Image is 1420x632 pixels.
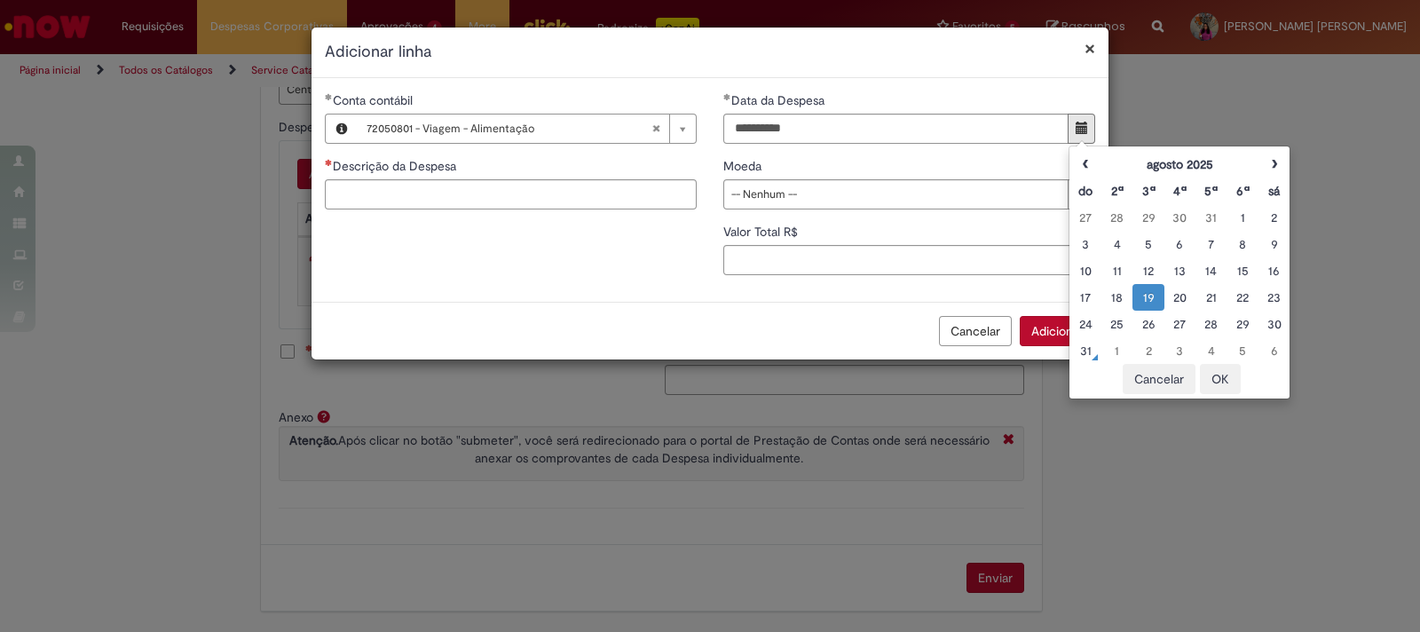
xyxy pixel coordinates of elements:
button: OK [1200,364,1241,394]
div: 20 August 2025 Wednesday [1169,288,1191,306]
th: Domingo [1069,178,1100,204]
div: 02 August 2025 Saturday [1263,209,1285,226]
div: 06 September 2025 Saturday [1263,342,1285,359]
div: 19 August 2025 Tuesday [1137,288,1159,306]
button: Adicionar [1020,316,1095,346]
h2: Adicionar linha [325,41,1095,64]
span: Obrigatório Preenchido [325,93,333,100]
span: Valor Total R$ [723,224,801,240]
div: 25 August 2025 Monday [1106,315,1128,333]
input: Valor Total R$ [723,245,1095,275]
div: 23 August 2025 Saturday [1263,288,1285,306]
button: Conta contábil, Visualizar este registro 72050801 - Viagem - Alimentação [326,115,358,143]
div: 09 August 2025 Saturday [1263,235,1285,253]
div: 06 August 2025 Wednesday [1169,235,1191,253]
div: 28 July 2025 Monday [1106,209,1128,226]
span: 72050801 - Viagem - Alimentação [367,115,651,143]
div: 28 August 2025 Thursday [1200,315,1222,333]
div: 27 July 2025 Sunday [1074,209,1096,226]
div: 17 August 2025 Sunday [1074,288,1096,306]
button: Fechar modal [1085,39,1095,58]
span: Descrição da Despesa [333,158,460,174]
div: 04 September 2025 Thursday [1200,342,1222,359]
div: 04 August 2025 Monday [1106,235,1128,253]
div: 01 August 2025 Friday [1232,209,1254,226]
span: Necessários - Conta contábil [333,92,416,108]
th: Terça-feira [1132,178,1164,204]
div: 18 August 2025 Monday [1106,288,1128,306]
div: 05 September 2025 Friday [1232,342,1254,359]
input: Data da Despesa 19 August 2025 Tuesday [723,114,1069,144]
div: 14 August 2025 Thursday [1200,262,1222,280]
div: 27 August 2025 Wednesday [1169,315,1191,333]
div: 05 August 2025 Tuesday [1137,235,1159,253]
div: 12 August 2025 Tuesday [1137,262,1159,280]
div: 31 August 2025 Sunday [1074,342,1096,359]
span: Data da Despesa [731,92,828,108]
div: 30 July 2025 Wednesday [1169,209,1191,226]
div: 03 August 2025 Sunday [1074,235,1096,253]
abbr: Limpar campo Conta contábil [643,115,669,143]
th: Mês anterior [1069,151,1100,178]
div: 01 September 2025 Monday [1106,342,1128,359]
div: 30 August 2025 Saturday [1263,315,1285,333]
th: Quinta-feira [1195,178,1227,204]
span: Obrigatório Preenchido [723,93,731,100]
div: 26 August 2025 Tuesday [1137,315,1159,333]
th: Segunda-feira [1101,178,1132,204]
div: 13 August 2025 Wednesday [1169,262,1191,280]
span: Moeda [723,158,765,174]
div: 21 August 2025 Thursday [1200,288,1222,306]
th: Sábado [1258,178,1290,204]
button: Cancelar [939,316,1012,346]
input: Descrição da Despesa [325,179,697,209]
div: 22 August 2025 Friday [1232,288,1254,306]
button: Cancelar [1123,364,1195,394]
div: 10 August 2025 Sunday [1074,262,1096,280]
div: 08 August 2025 Friday [1232,235,1254,253]
div: 15 August 2025 Friday [1232,262,1254,280]
th: Quarta-feira [1164,178,1195,204]
th: agosto 2025. Alternar mês [1101,151,1258,178]
span: Necessários [325,159,333,166]
div: 29 July 2025 Tuesday [1137,209,1159,226]
th: Próximo mês [1258,151,1290,178]
div: 02 September 2025 Tuesday [1137,342,1159,359]
div: 07 August 2025 Thursday [1200,235,1222,253]
div: Escolher data [1069,146,1290,399]
div: 03 September 2025 Wednesday [1169,342,1191,359]
div: 31 July 2025 Thursday [1200,209,1222,226]
div: 24 August 2025 Sunday [1074,315,1096,333]
div: 29 August 2025 Friday [1232,315,1254,333]
a: 72050801 - Viagem - AlimentaçãoLimpar campo Conta contábil [358,115,696,143]
span: -- Nenhum -- [731,180,1059,209]
button: Mostrar calendário para Data da Despesa [1068,114,1095,144]
div: 11 August 2025 Monday [1106,262,1128,280]
th: Sexta-feira [1227,178,1258,204]
div: 16 August 2025 Saturday [1263,262,1285,280]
